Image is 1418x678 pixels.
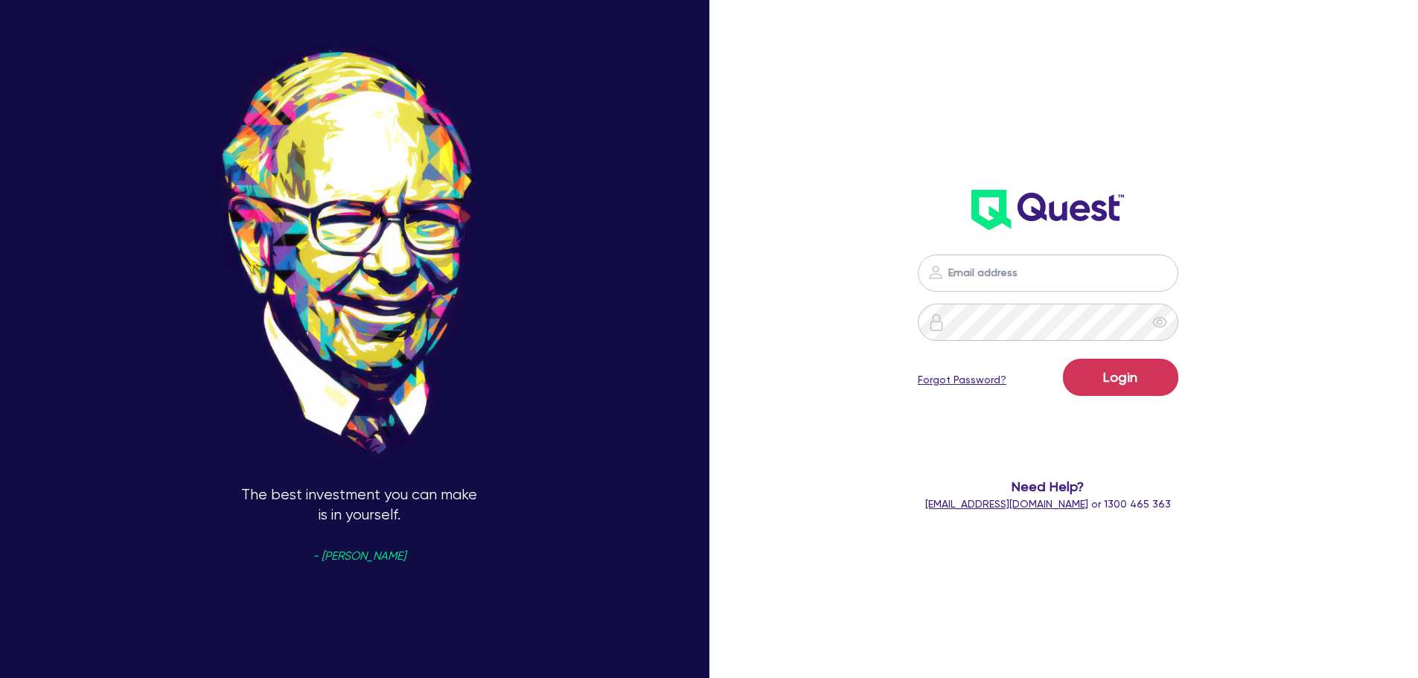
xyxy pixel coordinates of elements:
span: or 1300 465 363 [925,498,1171,510]
img: wH2k97JdezQIQAAAABJRU5ErkJggg== [971,190,1124,230]
span: - [PERSON_NAME] [313,551,406,562]
img: icon-password [927,313,945,331]
input: Email address [918,255,1178,292]
button: Login [1063,359,1178,396]
span: Need Help? [858,476,1239,496]
a: Forgot Password? [918,372,1006,388]
a: [EMAIL_ADDRESS][DOMAIN_NAME] [925,498,1088,510]
img: icon-password [927,263,945,281]
span: eye [1152,315,1167,330]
